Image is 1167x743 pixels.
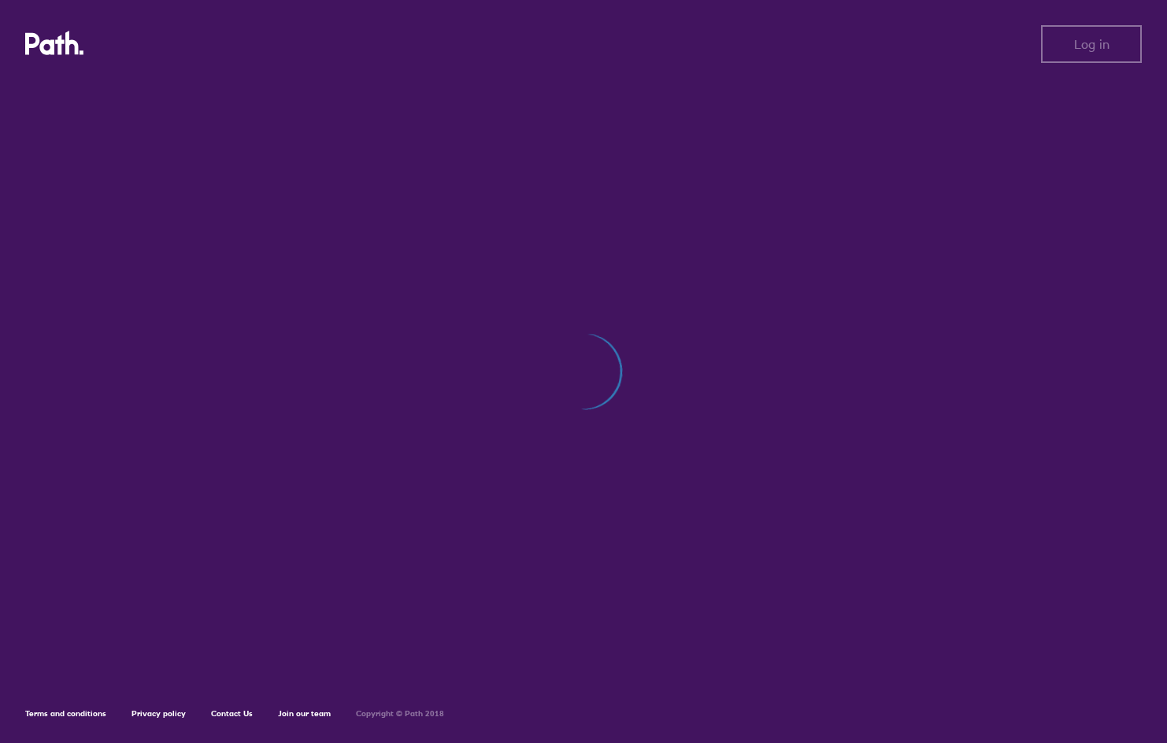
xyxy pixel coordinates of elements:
[25,708,106,719] a: Terms and conditions
[132,708,186,719] a: Privacy policy
[1074,37,1110,51] span: Log in
[1041,25,1142,63] button: Log in
[356,709,444,719] h6: Copyright © Path 2018
[278,708,331,719] a: Join our team
[211,708,253,719] a: Contact Us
